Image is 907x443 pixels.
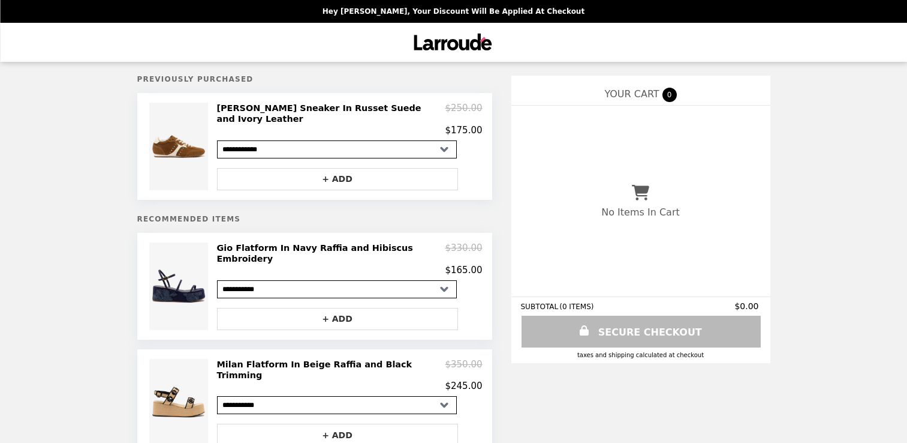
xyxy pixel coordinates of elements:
span: $0.00 [734,301,760,311]
h5: Previously Purchased [137,75,492,83]
span: YOUR CART [604,88,659,100]
p: $250.00 [445,103,482,125]
h5: Recommended Items [137,215,492,223]
span: ( 0 ITEMS ) [559,303,593,311]
span: 0 [662,88,677,102]
h2: Gio Flatform In Navy Raffia and Hibiscus Embroidery [217,243,445,265]
p: $350.00 [445,359,482,381]
p: Hey [PERSON_NAME], your discount will be applied at checkout [323,7,584,16]
h2: Milan Flatform In Beige Raffia and Black Trimming [217,359,445,381]
select: Select a product variant [217,280,457,298]
img: Stella Sneaker In Russet Suede and Ivory Leather [149,103,210,190]
select: Select a product variant [217,396,457,414]
p: $165.00 [445,265,482,276]
h2: [PERSON_NAME] Sneaker In Russet Suede and Ivory Leather [217,103,445,125]
p: $175.00 [445,125,482,136]
p: $245.00 [445,381,482,391]
button: + ADD [217,168,458,190]
img: Gio Flatform In Navy Raffia and Hibiscus Embroidery [149,243,210,330]
p: $330.00 [445,243,482,265]
span: SUBTOTAL [521,303,560,311]
img: Brand Logo [410,30,497,55]
p: No Items In Cart [601,206,679,218]
select: Select a product variant [217,140,457,158]
button: + ADD [217,308,458,330]
div: Taxes and Shipping calculated at checkout [521,352,761,358]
